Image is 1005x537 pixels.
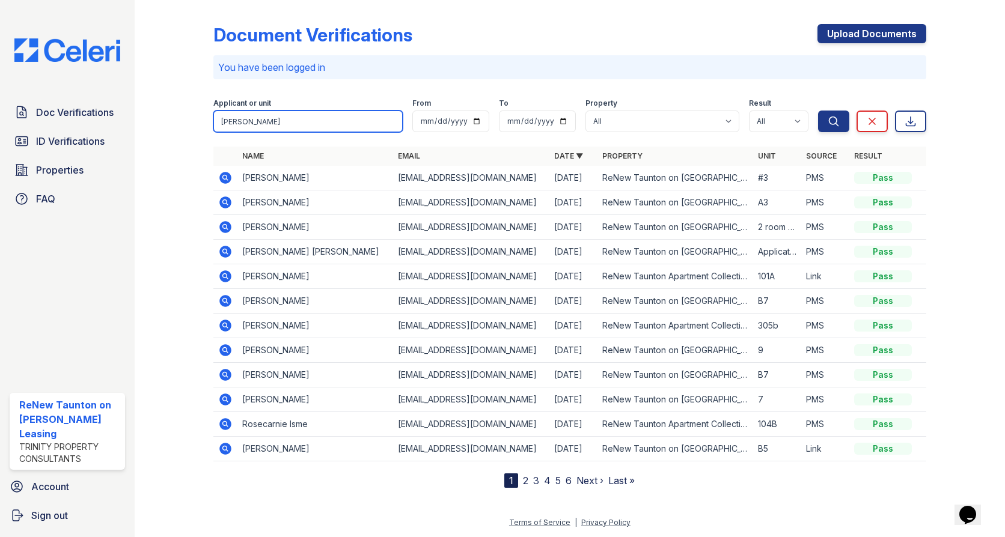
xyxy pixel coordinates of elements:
td: [DATE] [549,412,597,437]
td: [PERSON_NAME] [237,289,393,314]
td: [PERSON_NAME] [237,363,393,387]
td: [EMAIL_ADDRESS][DOMAIN_NAME] [393,215,549,240]
div: 1 [504,473,518,488]
td: 2 room apartments [753,215,801,240]
td: #3 [753,166,801,190]
a: Doc Verifications [10,100,125,124]
td: [DATE] [549,264,597,289]
span: Sign out [31,508,68,523]
td: [EMAIL_ADDRESS][DOMAIN_NAME] [393,387,549,412]
td: 7 [753,387,801,412]
div: Pass [854,393,912,405]
a: 4 [544,475,551,487]
span: Properties [36,163,84,177]
a: Properties [10,158,125,182]
td: [DATE] [549,363,597,387]
div: Pass [854,418,912,430]
td: ReNew Taunton Apartment Collection [597,412,753,437]
td: ReNew Taunton Apartment Collection [597,264,753,289]
div: Pass [854,270,912,282]
div: Pass [854,246,912,258]
td: [DATE] [549,314,597,338]
td: [EMAIL_ADDRESS][DOMAIN_NAME] [393,264,549,289]
td: PMS [801,240,849,264]
div: ReNew Taunton on [PERSON_NAME] Leasing [19,398,120,441]
a: Sign out [5,503,130,527]
td: ReNew Taunton on [GEOGRAPHIC_DATA] [597,166,753,190]
a: Source [806,151,837,160]
a: Date ▼ [554,151,583,160]
td: [PERSON_NAME] [237,314,393,338]
div: Pass [854,295,912,307]
img: CE_Logo_Blue-a8612792a0a2168367f1c8372b55b34899dd931a85d93a1a3d3e32e68fde9ad4.png [5,38,130,62]
td: [EMAIL_ADDRESS][DOMAIN_NAME] [393,338,549,363]
div: Pass [854,443,912,455]
div: Pass [854,221,912,233]
td: ReNew Taunton on [GEOGRAPHIC_DATA] [597,289,753,314]
td: B7 [753,363,801,387]
div: Pass [854,369,912,381]
td: Link [801,264,849,289]
td: [DATE] [549,289,597,314]
a: 6 [566,475,572,487]
td: PMS [801,215,849,240]
td: PMS [801,338,849,363]
div: Pass [854,320,912,332]
td: [PERSON_NAME] [237,190,393,215]
a: Name [242,151,264,160]
a: Upload Documents [817,24,926,43]
td: [EMAIL_ADDRESS][DOMAIN_NAME] [393,190,549,215]
input: Search by name, email, or unit number [213,111,403,132]
td: ReNew Taunton on [GEOGRAPHIC_DATA] [597,387,753,412]
td: [DATE] [549,240,597,264]
td: ReNew Taunton on [GEOGRAPHIC_DATA] [597,363,753,387]
label: To [499,99,509,108]
div: Pass [854,344,912,356]
td: [EMAIL_ADDRESS][DOMAIN_NAME] [393,363,549,387]
a: Email [398,151,420,160]
td: PMS [801,166,849,190]
td: ReNew Taunton Apartment Collection [597,314,753,338]
div: Pass [854,196,912,208]
div: Trinity Property Consultants [19,441,120,465]
td: Link [801,437,849,461]
a: Unit [758,151,776,160]
td: PMS [801,363,849,387]
span: Doc Verifications [36,105,114,120]
td: ReNew Taunton on [GEOGRAPHIC_DATA] [597,240,753,264]
td: [DATE] [549,338,597,363]
td: PMS [801,412,849,437]
td: A3 [753,190,801,215]
td: [PERSON_NAME] [237,166,393,190]
td: [EMAIL_ADDRESS][DOMAIN_NAME] [393,437,549,461]
span: FAQ [36,192,55,206]
td: ReNew Taunton on [GEOGRAPHIC_DATA] [597,190,753,215]
td: B5 [753,437,801,461]
td: Rosecarnie Isme [237,412,393,437]
a: ID Verifications [10,129,125,153]
td: ReNew Taunton on [GEOGRAPHIC_DATA] [597,338,753,363]
td: [PERSON_NAME] [237,215,393,240]
span: ID Verifications [36,134,105,148]
a: 2 [523,475,528,487]
div: | [575,518,577,527]
td: 305b [753,314,801,338]
td: [PERSON_NAME] [PERSON_NAME] [237,240,393,264]
a: Next › [576,475,603,487]
td: [PERSON_NAME] [237,437,393,461]
td: [EMAIL_ADDRESS][DOMAIN_NAME] [393,314,549,338]
td: PMS [801,289,849,314]
td: Application # 20652518 [753,240,801,264]
td: [DATE] [549,387,597,412]
td: 104B [753,412,801,437]
td: [EMAIL_ADDRESS][DOMAIN_NAME] [393,166,549,190]
span: Account [31,479,69,494]
a: Last » [608,475,635,487]
td: [EMAIL_ADDRESS][DOMAIN_NAME] [393,240,549,264]
td: PMS [801,387,849,412]
td: [DATE] [549,437,597,461]
a: FAQ [10,187,125,211]
td: [PERSON_NAME] [237,387,393,412]
a: Privacy Policy [581,518,631,527]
